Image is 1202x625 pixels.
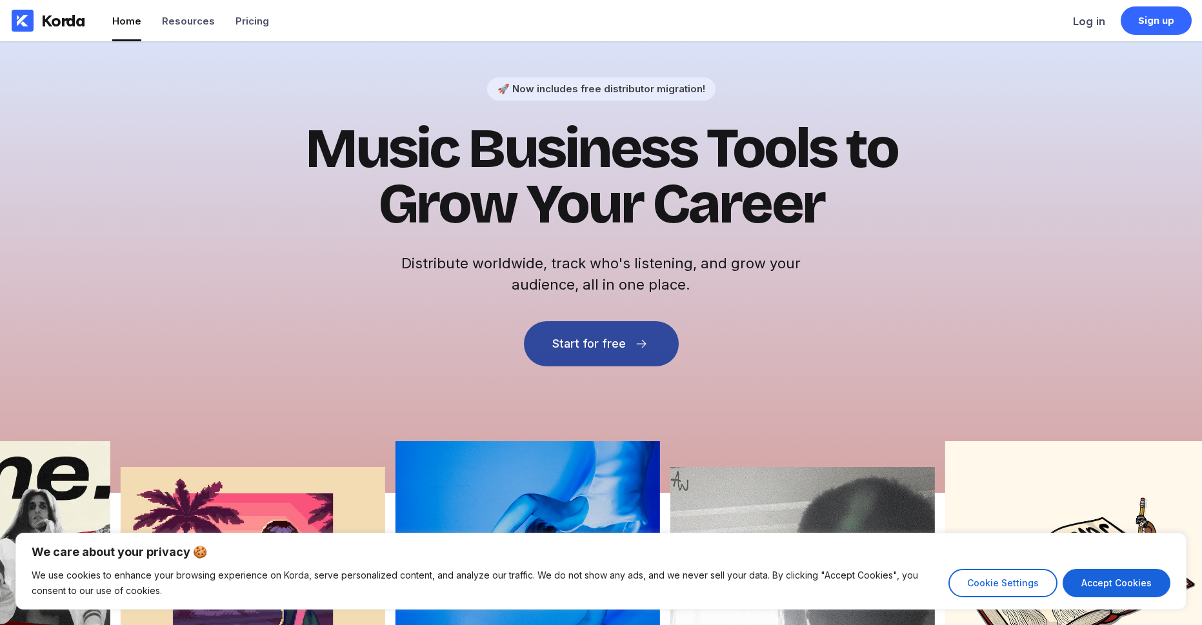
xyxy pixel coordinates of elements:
h2: Distribute worldwide, track who's listening, and grow your audience, all in one place. [395,253,808,295]
p: We use cookies to enhance your browsing experience on Korda, serve personalized content, and anal... [32,568,939,599]
a: Sign up [1121,6,1192,35]
div: Korda [41,11,85,30]
div: Start for free [552,337,626,350]
div: Log in [1073,15,1105,28]
h1: Music Business Tools to Grow Your Career [285,121,917,232]
div: Resources [162,15,215,27]
p: We care about your privacy 🍪 [32,544,1170,560]
div: Pricing [235,15,269,27]
div: Home [112,15,141,27]
button: Accept Cookies [1063,569,1170,597]
div: 🚀 Now includes free distributor migration! [497,83,705,95]
button: Start for free [524,321,679,366]
button: Cookie Settings [948,569,1057,597]
div: Sign up [1138,14,1175,27]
